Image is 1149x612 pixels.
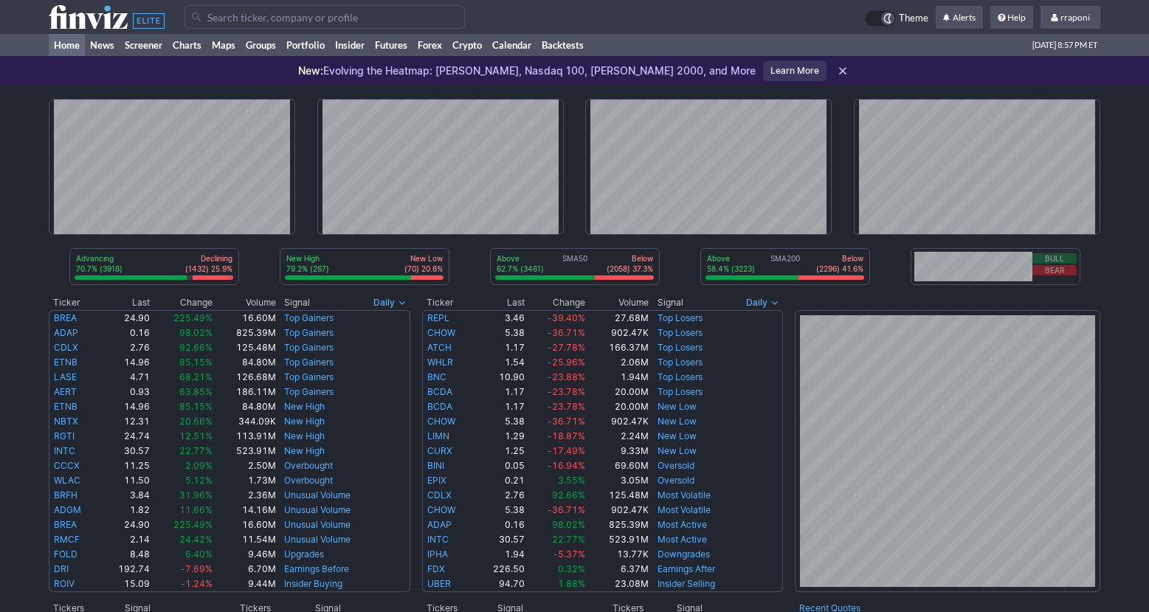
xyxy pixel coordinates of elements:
[475,532,526,547] td: 30.57
[404,253,443,264] p: New Low
[586,355,649,370] td: 2.06M
[658,312,703,323] a: Top Losers
[586,518,649,532] td: 825.39M
[552,519,585,530] span: 98.02%
[558,578,585,589] span: 1.88%
[100,429,151,444] td: 24.74
[427,312,449,323] a: REPL
[168,34,207,56] a: Charts
[213,473,277,488] td: 1.73M
[284,549,324,560] a: Upgrades
[207,34,241,56] a: Maps
[658,297,683,309] span: Signal
[552,534,585,545] span: 22.77%
[475,503,526,518] td: 5.38
[707,264,755,274] p: 58.4% (3223)
[179,401,213,412] span: 85.15%
[413,34,447,56] a: Forex
[475,355,526,370] td: 1.54
[427,489,452,501] a: CDLX
[586,562,649,577] td: 6.37M
[475,577,526,592] td: 94.70
[475,340,526,355] td: 1.17
[151,295,213,310] th: Change
[548,460,585,471] span: -16.94%
[763,61,827,81] a: Learn More
[427,519,452,530] a: ADAP
[658,563,715,574] a: Earnings After
[54,342,78,353] a: CDLX
[100,385,151,399] td: 0.93
[427,357,453,368] a: WHLR
[586,310,649,326] td: 27.68M
[936,6,983,30] a: Alerts
[475,488,526,503] td: 2.76
[548,430,585,441] span: -18.87%
[213,295,277,310] th: Volume
[49,34,85,56] a: Home
[705,253,865,275] div: SMA200
[100,326,151,340] td: 0.16
[100,295,151,310] th: Last
[54,563,69,574] a: DRI
[548,445,585,456] span: -17.49%
[213,370,277,385] td: 126.68M
[373,295,395,310] span: Daily
[422,295,475,310] th: Ticker
[213,458,277,473] td: 2.50M
[213,310,277,326] td: 16.60M
[54,534,80,545] a: RMCF
[475,385,526,399] td: 1.17
[100,414,151,429] td: 12.31
[658,445,697,456] a: New Low
[427,460,444,471] a: BINI
[54,489,77,501] a: BRFH
[427,549,448,560] a: IPHA
[213,488,277,503] td: 2.36M
[816,264,863,274] p: (2296) 41.6%
[54,519,77,530] a: BREA
[100,488,151,503] td: 3.84
[586,340,649,355] td: 166.37M
[54,327,78,338] a: ADAP
[553,549,585,560] span: -5.37%
[586,429,649,444] td: 2.24M
[586,547,649,562] td: 13.77K
[475,547,526,562] td: 1.94
[865,10,928,27] a: Theme
[586,326,649,340] td: 902.47K
[1032,34,1097,56] span: [DATE] 8:57 PM ET
[286,264,329,274] p: 79.2% (267)
[179,489,213,501] span: 31.96%
[427,475,446,486] a: EPIX
[54,430,75,441] a: RGTI
[475,518,526,532] td: 0.16
[284,519,351,530] a: Unusual Volume
[475,444,526,458] td: 1.25
[54,386,77,397] a: AERT
[100,518,151,532] td: 24.90
[54,549,77,560] a: FOLD
[179,386,213,397] span: 63.85%
[607,264,653,274] p: (2058) 37.3%
[181,563,213,574] span: -7.69%
[586,295,649,310] th: Volume
[658,460,694,471] a: Oversold
[658,578,715,589] a: Insider Selling
[54,578,75,589] a: ROIV
[298,64,323,77] span: New:
[370,34,413,56] a: Futures
[1041,6,1100,30] a: rraponi
[179,430,213,441] span: 12.51%
[284,401,325,412] a: New High
[284,342,334,353] a: Top Gainers
[284,563,349,574] a: Earnings Before
[100,562,151,577] td: 192.74
[330,34,370,56] a: Insider
[548,504,585,515] span: -36.71%
[746,295,767,310] span: Daily
[548,312,585,323] span: -39.40%
[54,416,78,427] a: NBTX
[284,357,334,368] a: Top Gainers
[899,10,928,27] span: Theme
